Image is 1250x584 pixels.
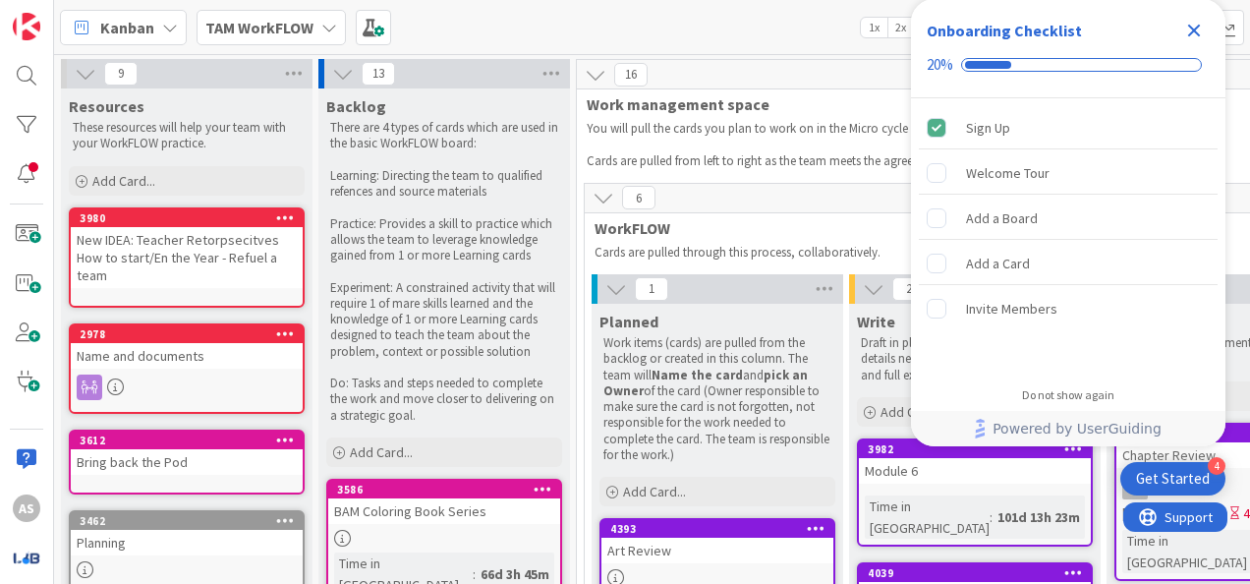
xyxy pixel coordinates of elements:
[328,498,560,524] div: BAM Coloring Book Series
[966,252,1030,275] div: Add a Card
[859,440,1091,484] div: 3982Module 6
[868,442,1091,456] div: 3982
[919,197,1218,240] div: Add a Board is incomplete.
[80,434,303,447] div: 3612
[337,483,560,496] div: 3586
[330,216,558,264] p: Practice: Provides a skill to practice which allows the team to leverage knowledge gained from 1 ...
[652,367,743,383] strong: Name the card
[887,18,914,37] span: 2x
[80,327,303,341] div: 2978
[41,3,89,27] span: Support
[610,522,833,536] div: 4393
[927,56,953,74] div: 20%
[1178,15,1210,46] div: Close Checklist
[13,544,40,571] img: avatar
[104,62,138,86] span: 9
[71,512,303,530] div: 3462
[859,458,1091,484] div: Module 6
[69,96,144,116] span: Resources
[868,566,1091,580] div: 4039
[601,538,833,563] div: Art Review
[328,481,560,498] div: 3586
[71,227,303,288] div: New IDEA: Teacher Retorpsecitves How to start/En the Year - Refuel a team
[1120,462,1225,496] div: Open Get Started checklist, remaining modules: 4
[330,120,558,152] p: There are 4 types of cards which are used in the basic WorkFLOW board:
[330,280,558,360] p: Experiment: A constrained activity that will require 1 of mare skills learned and the knowledge o...
[966,116,1010,140] div: Sign Up
[622,186,655,209] span: 6
[859,440,1091,458] div: 3982
[71,449,303,475] div: Bring back the Pod
[966,206,1038,230] div: Add a Board
[927,19,1082,42] div: Onboarding Checklist
[919,287,1218,330] div: Invite Members is incomplete.
[919,242,1218,285] div: Add a Card is incomplete.
[603,367,811,399] strong: pick an Owner
[966,161,1050,185] div: Welcome Tour
[71,209,303,227] div: 3980
[71,343,303,369] div: Name and documents
[71,209,303,288] div: 3980New IDEA: Teacher Retorpsecitves How to start/En the Year - Refuel a team
[71,325,303,343] div: 2978
[92,172,155,190] span: Add Card...
[71,530,303,555] div: Planning
[71,432,303,475] div: 3612Bring back the Pod
[635,277,668,301] span: 1
[623,483,686,500] span: Add Card...
[881,403,943,421] span: Add Card...
[601,520,833,563] div: 4393Art Review
[861,18,887,37] span: 1x
[80,514,303,528] div: 3462
[362,62,395,86] span: 13
[911,411,1225,446] div: Footer
[993,417,1162,440] span: Powered by UserGuiding
[993,506,1085,528] div: 101d 13h 23m
[966,297,1057,321] div: Invite Members
[892,277,926,301] span: 2
[1208,457,1225,475] div: 4
[919,151,1218,195] div: Welcome Tour is incomplete.
[326,96,386,116] span: Backlog
[71,325,303,369] div: 2978Name and documents
[71,512,303,555] div: 3462Planning
[100,16,154,39] span: Kanban
[927,56,1210,74] div: Checklist progress: 20%
[911,98,1225,375] div: Checklist items
[599,312,658,331] span: Planned
[73,120,301,152] p: These resources will help your team with your WorkFLOW practice.
[921,411,1216,446] a: Powered by UserGuiding
[919,106,1218,149] div: Sign Up is complete.
[330,168,558,201] p: Learning: Directing the team to qualified refences and source materials
[350,443,413,461] span: Add Card...
[859,564,1091,582] div: 4039
[865,496,990,539] div: Time in [GEOGRAPHIC_DATA]
[1122,503,1159,524] span: [DATE]
[328,481,560,524] div: 3586BAM Coloring Book Series
[857,312,895,331] span: Write
[13,13,40,40] img: Visit kanbanzone.com
[861,335,1089,383] p: Draft in planning document. Ad in all details necessary to communicate intent and full explain id...
[1022,387,1114,403] div: Do not show again
[71,432,303,449] div: 3612
[614,63,648,87] span: 16
[990,506,993,528] span: :
[330,376,558,424] p: Do: Tasks and steps needed to complete the work and move closer to delivering on a strategic goal.
[80,211,303,225] div: 3980
[13,495,40,522] div: AS
[601,520,833,538] div: 4393
[205,18,313,37] b: TAM WorkFLOW
[603,335,831,463] p: Work items (cards) are pulled from the backlog or created in this column. The team will and of th...
[1136,469,1210,489] div: Get Started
